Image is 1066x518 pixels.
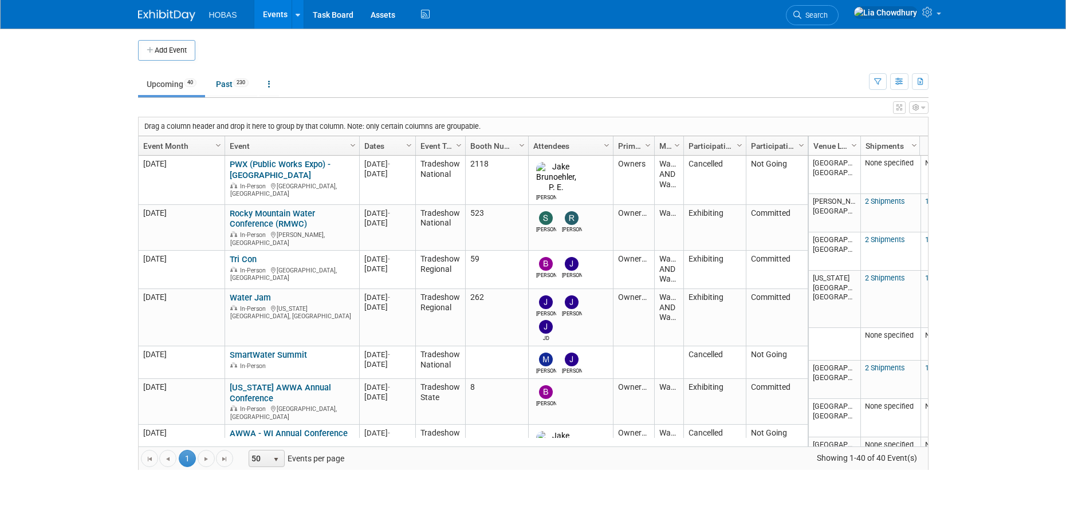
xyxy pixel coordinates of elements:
td: Not Going [746,156,808,205]
img: JD Demore [539,320,553,334]
span: - [388,383,390,392]
div: [DATE] [364,392,410,402]
a: Go to the first page [141,450,158,467]
td: Owners [613,156,654,205]
div: [US_STATE][GEOGRAPHIC_DATA], [GEOGRAPHIC_DATA] [230,303,354,321]
span: None specified [865,159,914,167]
span: - [388,160,390,168]
a: Event [230,136,352,156]
span: Go to the first page [145,454,154,464]
a: Booth Number [470,136,521,156]
td: Committed [746,251,808,289]
td: Cancelled [683,425,746,474]
td: [GEOGRAPHIC_DATA], [GEOGRAPHIC_DATA] [809,361,860,399]
td: Water AND Wastewater [654,289,683,346]
a: Column Settings [795,136,808,153]
span: Column Settings [602,141,611,150]
img: Mike Bussio [539,353,553,366]
span: In-Person [240,305,269,313]
td: Committed [746,289,808,346]
a: Rocky Mountain Water Conference (RMWC) [230,208,315,230]
a: Column Settings [908,136,921,153]
td: Tradeshow Regional [415,289,465,346]
div: Drag a column header and drop it here to group by that column. Note: only certain columns are gro... [139,117,928,136]
td: Not Going [746,346,808,379]
div: [DATE] [364,159,410,169]
img: Jake Brunoehler, P. E. [536,431,576,462]
div: [DATE] [364,382,410,392]
span: In-Person [240,183,269,190]
a: Event Type (Tradeshow National, Regional, State, Sponsorship, Assoc Event) [420,136,458,156]
a: Dates [364,136,408,156]
td: Water AND Wastewater [654,156,683,205]
div: [DATE] [364,350,410,359]
td: Committed [746,205,808,251]
img: Joe Tipton [539,295,553,309]
span: None specified [865,331,914,339]
td: 2118 [465,156,528,205]
a: 1 Giveaway [925,235,962,244]
span: Column Settings [214,141,223,150]
div: [DATE] [364,264,410,274]
div: Mike Bussio [536,366,556,375]
td: Tradeshow State [415,425,465,474]
td: Tradeshow National [415,346,465,379]
span: Column Settings [643,141,652,150]
span: HOBAS [209,10,237,19]
div: [DATE] [364,218,410,228]
a: Column Settings [403,136,415,153]
a: Go to the next page [198,450,215,467]
td: [DATE] [139,251,225,289]
span: None specified [925,402,974,410]
td: 8 [465,379,528,425]
img: Bryant Welch [539,257,553,271]
a: Participation Type [689,136,738,156]
img: Bryant Welch [539,385,553,399]
span: In-Person [240,362,269,370]
a: Past230 [207,73,257,95]
td: Tradeshow National [415,205,465,251]
td: Owners/Engineers [613,289,654,346]
a: Primary Attendees [618,136,647,156]
span: select [272,455,281,464]
td: Water AND Wastewater [654,425,683,474]
td: Exhibiting [683,251,746,289]
td: Not Going [746,425,808,474]
td: [PERSON_NAME], [GEOGRAPHIC_DATA] [809,194,860,232]
div: Stephen Alston [536,225,556,234]
a: Column Settings [848,136,860,153]
td: [GEOGRAPHIC_DATA], [GEOGRAPHIC_DATA] [809,232,860,271]
span: None specified [865,402,914,410]
td: [DATE] [139,289,225,346]
div: Bryant Welch [536,399,556,408]
img: Jeffrey LeBlanc [565,353,579,366]
td: Cancelled [683,346,746,379]
a: Go to the last page [216,450,233,467]
td: [US_STATE][GEOGRAPHIC_DATA], [GEOGRAPHIC_DATA] [809,271,860,328]
div: Jeffrey LeBlanc [562,366,582,375]
a: Search [786,5,839,25]
div: [GEOGRAPHIC_DATA], [GEOGRAPHIC_DATA] [230,181,354,198]
span: Go to the next page [202,454,211,464]
td: [DATE] [139,205,225,251]
td: Water [654,379,683,425]
span: Column Settings [672,141,682,150]
img: In-Person Event [230,183,237,188]
span: - [388,293,390,302]
span: None specified [925,440,974,449]
div: [DATE] [364,302,410,312]
span: In-Person [240,267,269,274]
img: Lia Chowdhury [853,6,918,19]
a: 1 Giveaway [925,197,962,205]
span: 40 [184,78,196,87]
td: Exhibiting [683,289,746,346]
td: Owners/Engineers [613,425,654,474]
div: [DATE] [364,292,410,302]
div: Bryant Welch [536,271,556,279]
td: [DATE] [139,156,225,205]
a: Column Settings [600,136,613,153]
div: Jeffrey LeBlanc [562,271,582,279]
div: [GEOGRAPHIC_DATA], [GEOGRAPHIC_DATA] [230,404,354,421]
button: Add Event [138,40,195,61]
span: Go to the previous page [163,454,172,464]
